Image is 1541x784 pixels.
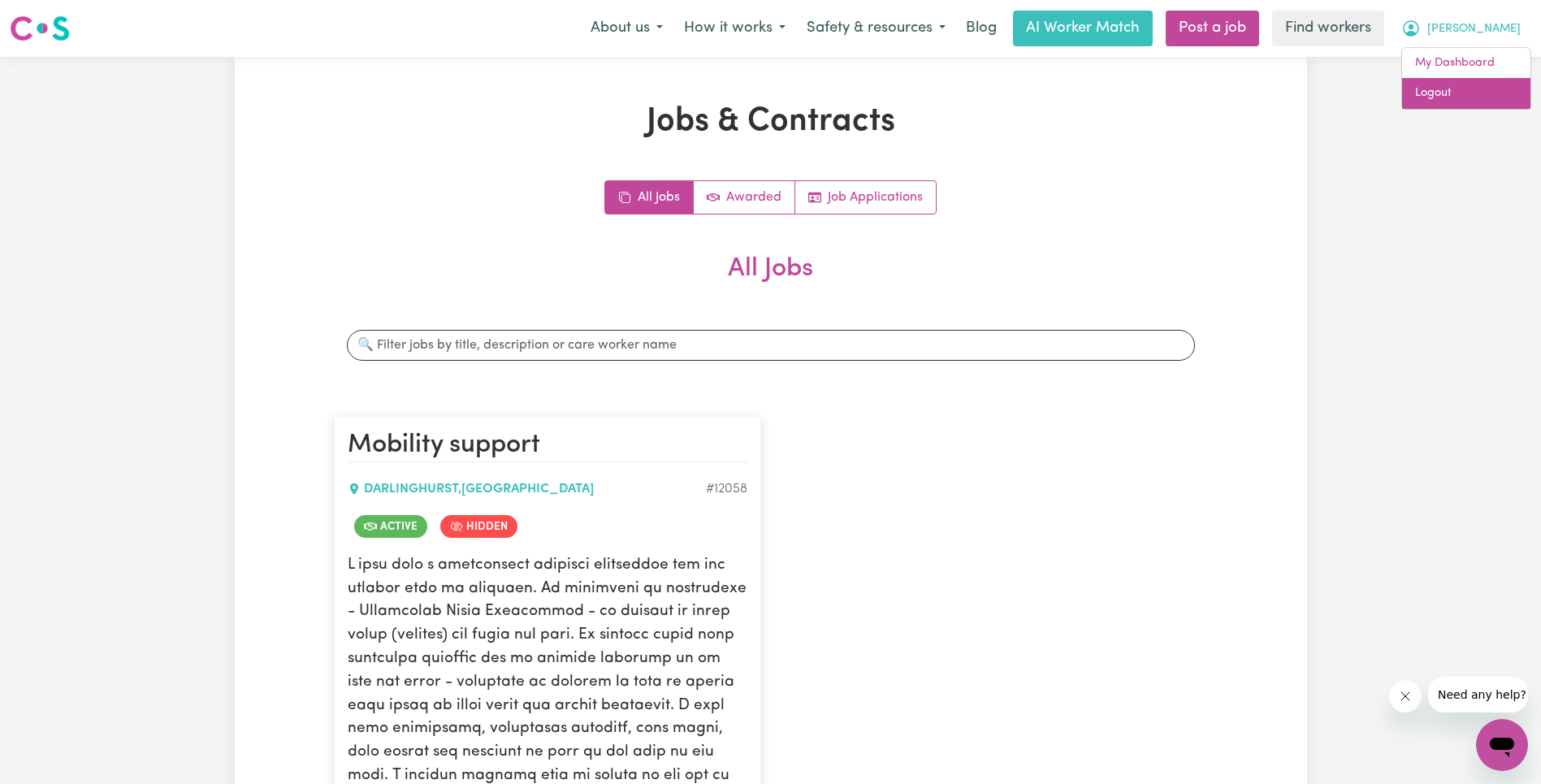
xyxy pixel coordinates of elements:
iframe: Message from company [1428,677,1528,713]
button: How it works [673,11,796,45]
div: My Account [1401,47,1531,110]
button: Safety & resources [796,11,956,45]
span: [PERSON_NAME] [1427,20,1521,38]
iframe: Close message [1389,680,1422,713]
div: DARLINGHURST , [GEOGRAPHIC_DATA] [348,479,706,499]
a: Active jobs [694,181,795,214]
a: AI Worker Match [1013,11,1153,46]
a: All jobs [605,181,694,214]
iframe: Button to launch messaging window [1476,719,1528,771]
a: Post a job [1166,11,1259,46]
span: Job is hidden [440,515,517,538]
a: Blog [956,11,1006,46]
a: My Dashboard [1402,48,1530,79]
h2: Mobility support [348,430,747,462]
img: Careseekers logo [10,14,70,43]
button: My Account [1391,11,1531,45]
a: Logout [1402,78,1530,109]
a: Job applications [795,181,936,214]
span: Job is active [354,515,427,538]
input: 🔍 Filter jobs by title, description or care worker name [347,330,1195,361]
h2: All Jobs [334,253,1208,310]
a: Careseekers logo [10,10,70,47]
div: Job ID #12058 [706,479,747,499]
a: Find workers [1272,11,1384,46]
button: About us [580,11,673,45]
h1: Jobs & Contracts [334,102,1208,141]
